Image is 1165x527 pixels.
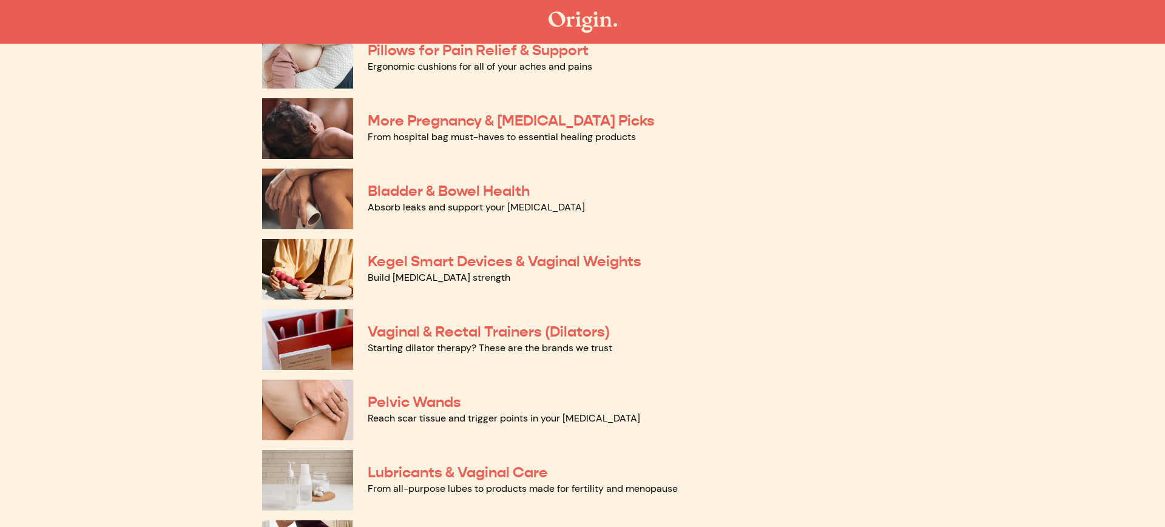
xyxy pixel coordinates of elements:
a: Ergonomic cushions for all of your aches and pains [368,60,592,73]
a: Lubricants & Vaginal Care [368,463,548,482]
a: Kegel Smart Devices & Vaginal Weights [368,252,641,270]
img: Lubricants & Vaginal Care [262,450,353,511]
a: Absorb leaks and support your [MEDICAL_DATA] [368,201,585,213]
img: Kegel Smart Devices & Vaginal Weights [262,239,353,300]
a: More Pregnancy & [MEDICAL_DATA] Picks [368,112,655,130]
img: Vaginal & Rectal Trainers (Dilators) [262,309,353,370]
a: Reach scar tissue and trigger points in your [MEDICAL_DATA] [368,412,640,425]
img: Pillows for Pain Relief & Support [262,28,353,89]
a: Pelvic Wands [368,393,461,411]
img: More Pregnancy & Postpartum Picks [262,98,353,159]
img: Bladder & Bowel Health [262,169,353,229]
a: From all-purpose lubes to products made for fertility and menopause [368,482,678,495]
a: Starting dilator therapy? These are the brands we trust [368,341,612,354]
a: Bladder & Bowel Health [368,182,530,200]
a: From hospital bag must-haves to essential healing products [368,130,636,143]
a: Pillows for Pain Relief & Support [368,41,589,59]
a: Vaginal & Rectal Trainers (Dilators) [368,323,610,341]
img: The Origin Shop [549,12,617,33]
a: Build [MEDICAL_DATA] strength [368,271,510,284]
img: Pelvic Wands [262,380,353,440]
